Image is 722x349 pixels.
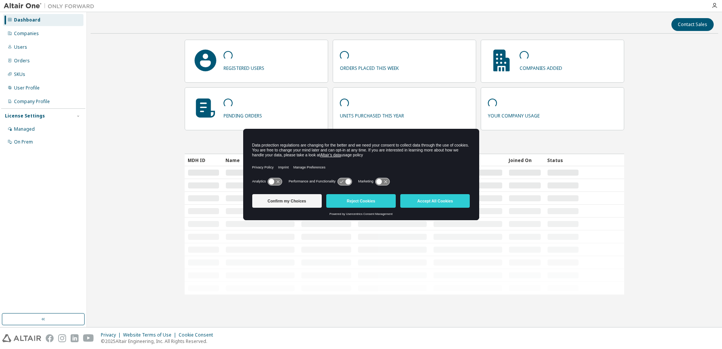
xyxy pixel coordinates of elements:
div: Managed [14,126,35,132]
p: © 2025 Altair Engineering, Inc. All Rights Reserved. [101,338,218,344]
div: Name [225,154,295,166]
img: youtube.svg [83,334,94,342]
img: altair_logo.svg [2,334,41,342]
img: linkedin.svg [71,334,79,342]
p: pending orders [224,110,262,119]
p: orders placed this week [340,63,399,71]
p: registered users [224,63,264,71]
div: Dashboard [14,17,40,23]
div: Cookie Consent [179,332,218,338]
div: Status [547,154,579,166]
h2: Recently Added Companies [185,139,624,149]
p: your company usage [488,110,540,119]
p: companies added [520,63,562,71]
div: MDH ID [188,154,219,166]
div: User Profile [14,85,40,91]
div: Joined On [509,154,541,166]
img: Altair One [4,2,98,10]
div: Privacy [101,332,123,338]
div: License Settings [5,113,45,119]
div: Companies [14,31,39,37]
div: Website Terms of Use [123,332,179,338]
p: units purchased this year [340,110,404,119]
div: SKUs [14,71,25,77]
img: instagram.svg [58,334,66,342]
button: Contact Sales [671,18,714,31]
div: On Prem [14,139,33,145]
div: Company Profile [14,99,50,105]
div: Orders [14,58,30,64]
img: facebook.svg [46,334,54,342]
div: Users [14,44,27,50]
